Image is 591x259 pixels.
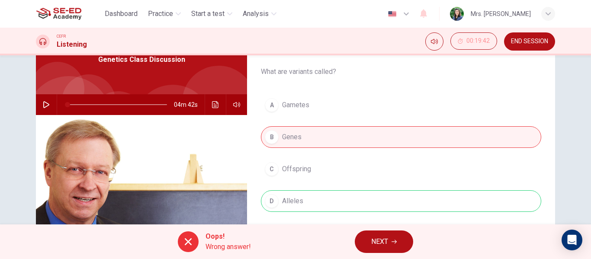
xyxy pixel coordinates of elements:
button: Dashboard [101,6,141,22]
span: Wrong answer! [206,242,251,252]
div: Mute [425,32,443,51]
div: Open Intercom Messenger [562,230,582,250]
span: CEFR [57,33,66,39]
button: NEXT [355,230,413,253]
span: 04m 42s [174,94,205,115]
button: Practice [145,6,184,22]
span: Start a test [191,9,225,19]
img: SE-ED Academy logo [36,5,81,22]
button: Click to see the audio transcription [209,94,222,115]
span: 00:19:42 [466,38,490,45]
span: END SESSION [511,38,548,45]
button: Analysis [239,6,280,22]
img: en [387,11,398,17]
span: Analysis [243,9,269,19]
img: Profile picture [450,7,464,21]
span: Genetics Class Discussion [98,54,185,65]
button: END SESSION [504,32,555,51]
a: SE-ED Academy logo [36,5,101,22]
button: 00:19:42 [450,32,497,50]
div: Hide [450,32,497,51]
button: Start a test [188,6,236,22]
h1: Listening [57,39,87,50]
span: What are variants called? [261,67,541,77]
span: Dashboard [105,9,138,19]
span: Oops! [206,231,251,242]
div: Mrs. [PERSON_NAME] [471,9,531,19]
span: NEXT [371,236,388,248]
span: Practice [148,9,173,19]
